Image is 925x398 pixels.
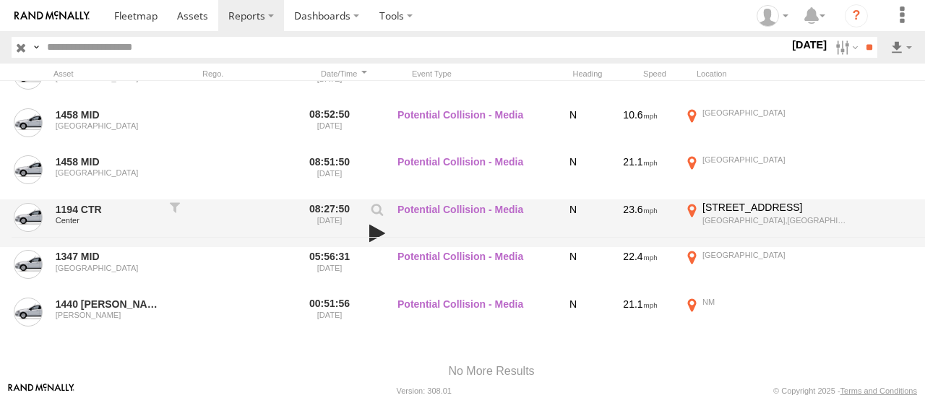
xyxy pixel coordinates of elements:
[682,295,848,340] label: Click to View Event Location
[56,108,160,121] a: 1458 MID
[548,153,598,198] div: N
[397,153,542,198] label: Potential Collision - Media
[702,155,846,165] div: [GEOGRAPHIC_DATA]
[548,106,598,151] div: N
[317,69,371,79] div: Click to Sort
[548,59,598,103] div: N
[56,121,160,130] div: [GEOGRAPHIC_DATA]
[889,37,913,58] label: Export results as...
[365,223,390,243] a: View Attached Media (Video)
[682,106,848,151] label: Click to View Event Location
[604,59,676,103] div: 16.2
[604,106,676,151] div: 10.6
[702,108,846,118] div: [GEOGRAPHIC_DATA]
[682,59,848,103] label: Click to View Event Location
[56,311,160,319] div: [PERSON_NAME]
[56,264,160,272] div: [GEOGRAPHIC_DATA]
[682,248,848,293] label: Click to View Event Location
[302,59,357,103] label: 08:55:04 [DATE]
[702,201,846,214] div: [STREET_ADDRESS]
[168,201,182,246] div: Filter to this asset's events
[8,384,74,398] a: Visit our Website
[56,216,160,225] div: Center
[548,201,598,246] div: N
[30,37,42,58] label: Search Query
[845,4,868,27] i: ?
[365,203,390,223] label: View Event Parameters
[56,298,160,311] a: 1440 [PERSON_NAME]
[702,215,846,225] div: [GEOGRAPHIC_DATA],[GEOGRAPHIC_DATA]
[14,11,90,21] img: rand-logo.svg
[702,297,846,307] div: NM
[840,386,917,395] a: Terms and Conditions
[604,295,676,340] div: 21.1
[397,59,542,103] label: Potential Collision - Media
[773,386,917,395] div: © Copyright 2025 -
[604,201,676,246] div: 23.6
[752,5,793,27] div: Randy Yohe
[56,203,160,216] a: 1194 CTR
[302,106,357,151] label: 08:52:50 [DATE]
[56,168,160,177] div: [GEOGRAPHIC_DATA]
[397,248,542,293] label: Potential Collision - Media
[604,153,676,198] div: 21.1
[302,201,357,246] label: 08:27:50 [DATE]
[397,295,542,340] label: Potential Collision - Media
[604,248,676,293] div: 22.4
[682,153,848,198] label: Click to View Event Location
[682,201,848,246] label: Click to View Event Location
[702,250,846,260] div: [GEOGRAPHIC_DATA]
[56,155,160,168] a: 1458 MID
[548,248,598,293] div: N
[548,295,598,340] div: N
[302,248,357,293] label: 05:56:31 [DATE]
[789,37,830,53] label: [DATE]
[397,201,542,246] label: Potential Collision - Media
[830,37,861,58] label: Search Filter Options
[302,295,357,340] label: 00:51:56 [DATE]
[397,106,542,151] label: Potential Collision - Media
[302,153,357,198] label: 08:51:50 [DATE]
[397,386,452,395] div: Version: 308.01
[56,250,160,263] a: 1347 MID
